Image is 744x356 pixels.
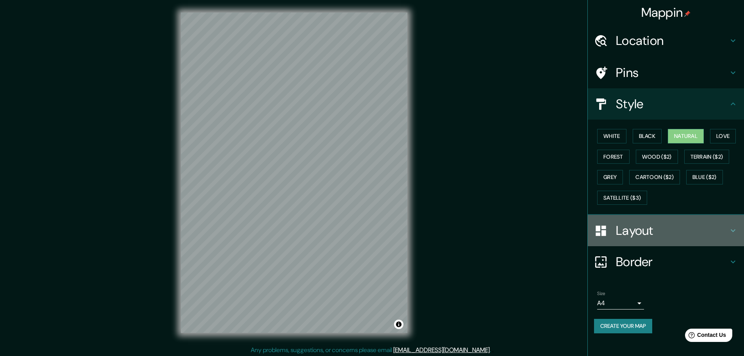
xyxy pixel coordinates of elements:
[636,150,678,164] button: Wood ($2)
[641,5,691,20] h4: Mappin
[616,33,728,48] h4: Location
[668,129,704,143] button: Natural
[597,150,630,164] button: Forest
[616,254,728,270] h4: Border
[588,25,744,56] div: Location
[710,129,736,143] button: Love
[588,215,744,246] div: Layout
[588,57,744,88] div: Pins
[616,65,728,81] h4: Pins
[629,170,680,184] button: Cartoon ($2)
[594,319,652,333] button: Create your map
[597,191,647,205] button: Satellite ($3)
[684,150,730,164] button: Terrain ($2)
[588,246,744,277] div: Border
[674,326,735,347] iframe: Help widget launcher
[597,170,623,184] button: Grey
[393,346,490,354] a: [EMAIL_ADDRESS][DOMAIN_NAME]
[492,345,494,355] div: .
[597,129,626,143] button: White
[684,11,690,17] img: pin-icon.png
[597,297,644,309] div: A4
[394,320,403,329] button: Toggle attribution
[491,345,492,355] div: .
[588,88,744,120] div: Style
[616,96,728,112] h4: Style
[633,129,662,143] button: Black
[616,223,728,238] h4: Layout
[251,345,491,355] p: Any problems, suggestions, or concerns please email .
[597,290,605,297] label: Size
[181,13,407,333] canvas: Map
[686,170,723,184] button: Blue ($2)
